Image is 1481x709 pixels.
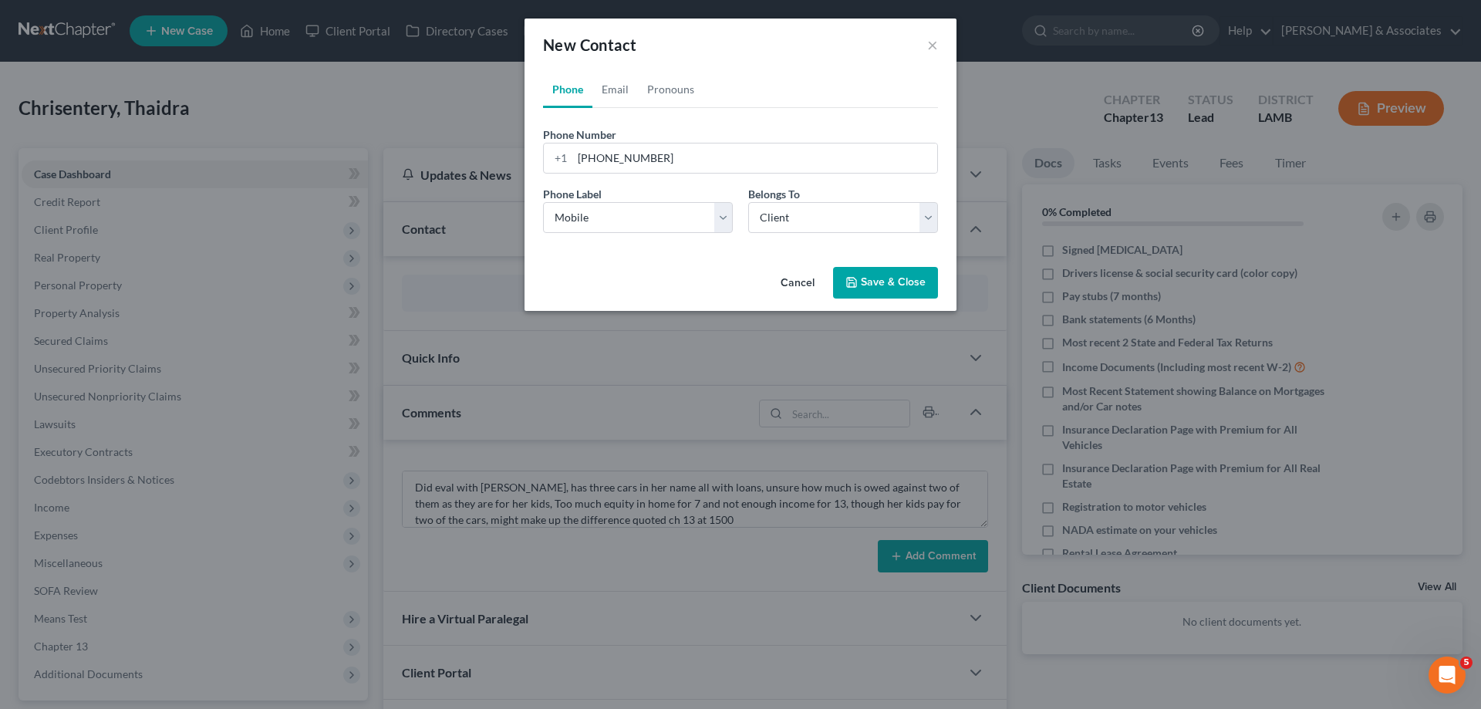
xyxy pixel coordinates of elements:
[543,71,592,108] a: Phone
[572,143,937,173] input: ###-###-####
[543,128,616,141] span: Phone Number
[833,267,938,299] button: Save & Close
[1429,657,1466,694] iframe: Intercom live chat
[544,143,572,173] div: +1
[543,35,636,54] span: New Contact
[543,187,602,201] span: Phone Label
[748,187,800,201] span: Belongs To
[638,71,703,108] a: Pronouns
[768,268,827,299] button: Cancel
[927,35,938,54] button: ×
[1460,657,1473,669] span: 5
[592,71,638,108] a: Email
